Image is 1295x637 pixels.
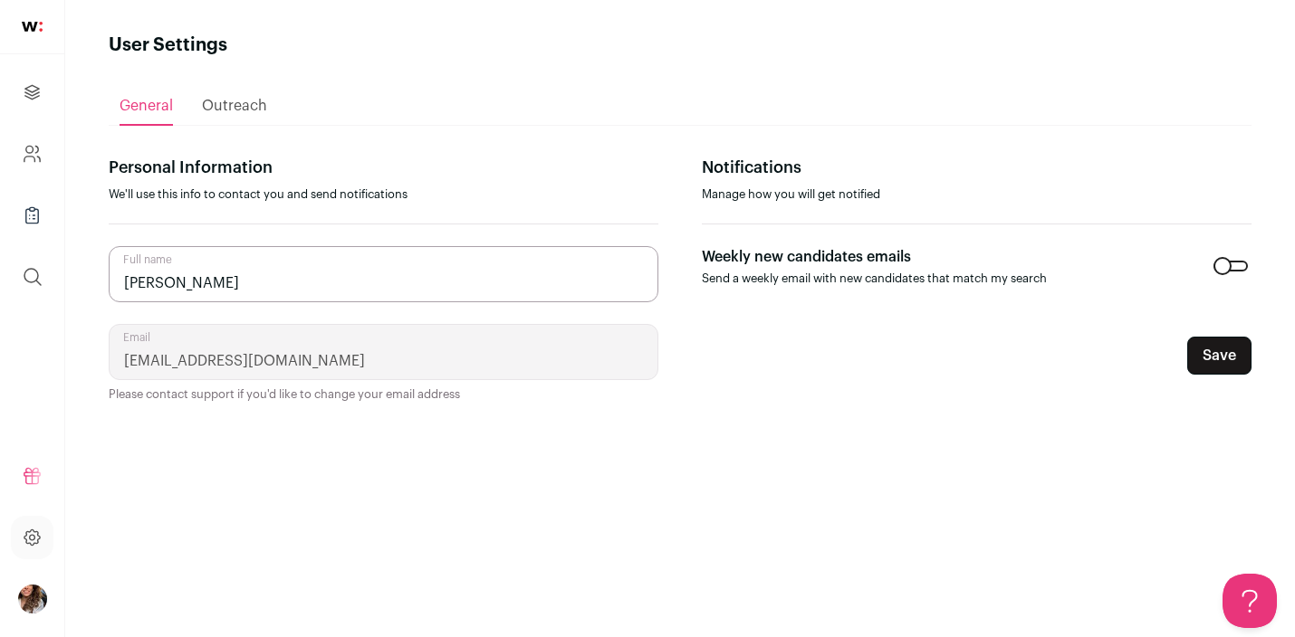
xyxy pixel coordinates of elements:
[18,585,47,613] button: Open dropdown
[1223,574,1277,628] iframe: Help Scout Beacon - Open
[11,194,53,237] a: Company Lists
[120,99,173,113] span: General
[1187,337,1252,375] button: Save
[702,187,1252,202] p: Manage how you will get notified
[11,71,53,114] a: Projects
[702,246,1047,268] p: Weekly new candidates emails
[202,99,267,113] span: Outreach
[702,271,1047,286] p: Send a weekly email with new candidates that match my search
[109,33,227,58] h1: User Settings
[702,155,1252,180] p: Notifications
[18,585,47,613] img: 19666833-medium_jpg
[109,324,658,380] input: Email
[109,387,658,402] p: Please contact support if you'd like to change your email address
[11,132,53,176] a: Company and ATS Settings
[109,187,658,202] p: We'll use this info to contact you and send notifications
[109,155,658,180] p: Personal Information
[109,246,658,302] input: Full name
[22,22,43,32] img: wellfound-shorthand-0d5821cbd27db2630d0214b213865d53afaa358527fdda9d0ea32b1df1b89c2c.svg
[202,88,267,124] a: Outreach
